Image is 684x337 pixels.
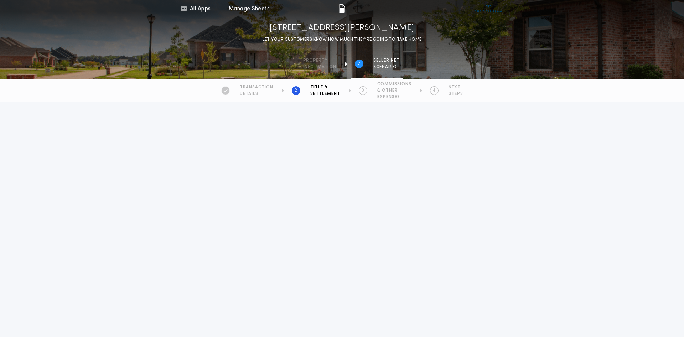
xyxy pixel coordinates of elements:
h2: 2 [358,61,360,67]
span: TITLE & [310,85,340,90]
span: SETTLEMENT [310,91,340,97]
span: COMMISSIONS [377,81,411,87]
span: SELLER NET [373,58,400,63]
span: NEXT [449,85,463,90]
img: img [338,4,345,13]
span: STEPS [449,91,463,97]
span: TRANSACTION [240,85,273,90]
span: DETAILS [240,91,273,97]
span: EXPENSES [377,94,411,100]
h2: 2 [295,88,297,93]
h2: 4 [433,88,435,93]
span: information [303,64,336,70]
span: SCENARIO [373,64,400,70]
p: LET YOUR CUSTOMERS KNOW HOW MUCH THEY’RE GOING TO TAKE HOME [263,36,422,43]
h1: [STREET_ADDRESS][PERSON_NAME] [270,22,414,34]
h2: 3 [362,88,364,93]
span: Property [303,58,336,63]
span: & OTHER [377,88,411,93]
img: vs-icon [475,5,502,12]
